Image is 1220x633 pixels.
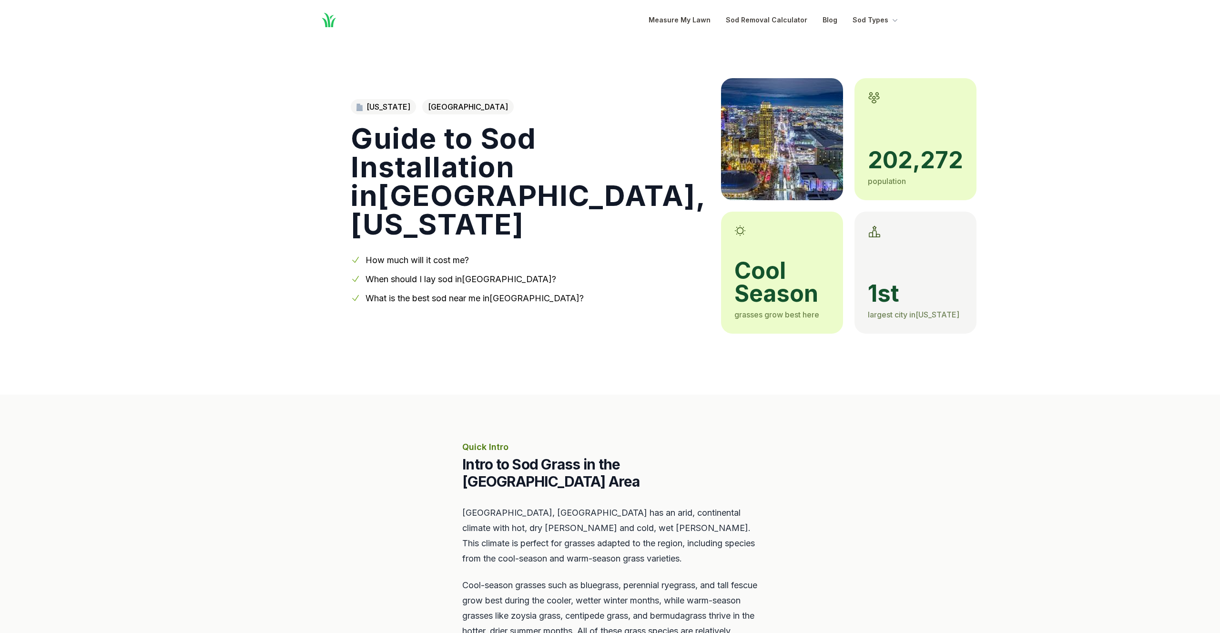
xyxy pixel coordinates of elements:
h1: Guide to Sod Installation in [GEOGRAPHIC_DATA] , [US_STATE] [351,124,706,238]
span: largest city in [US_STATE] [868,310,959,319]
img: A picture of Salt Lake City [721,78,843,200]
p: Quick Intro [462,440,758,454]
a: [US_STATE] [351,99,416,114]
span: 202,272 [868,149,963,172]
span: grasses grow best here [734,310,819,319]
span: 1st [868,282,963,305]
a: Blog [823,14,837,26]
a: How much will it cost me? [366,255,469,265]
button: Sod Types [853,14,900,26]
a: What is the best sod near me in[GEOGRAPHIC_DATA]? [366,293,584,303]
span: [GEOGRAPHIC_DATA] [422,99,514,114]
a: When should I lay sod in[GEOGRAPHIC_DATA]? [366,274,556,284]
a: Sod Removal Calculator [726,14,807,26]
h2: Intro to Sod Grass in the [GEOGRAPHIC_DATA] Area [462,456,758,490]
a: Measure My Lawn [649,14,711,26]
img: Utah state outline [356,103,363,111]
p: [GEOGRAPHIC_DATA], [GEOGRAPHIC_DATA] has an arid, continental climate with hot, dry [PERSON_NAME]... [462,505,758,566]
span: population [868,176,906,186]
span: cool season [734,259,830,305]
